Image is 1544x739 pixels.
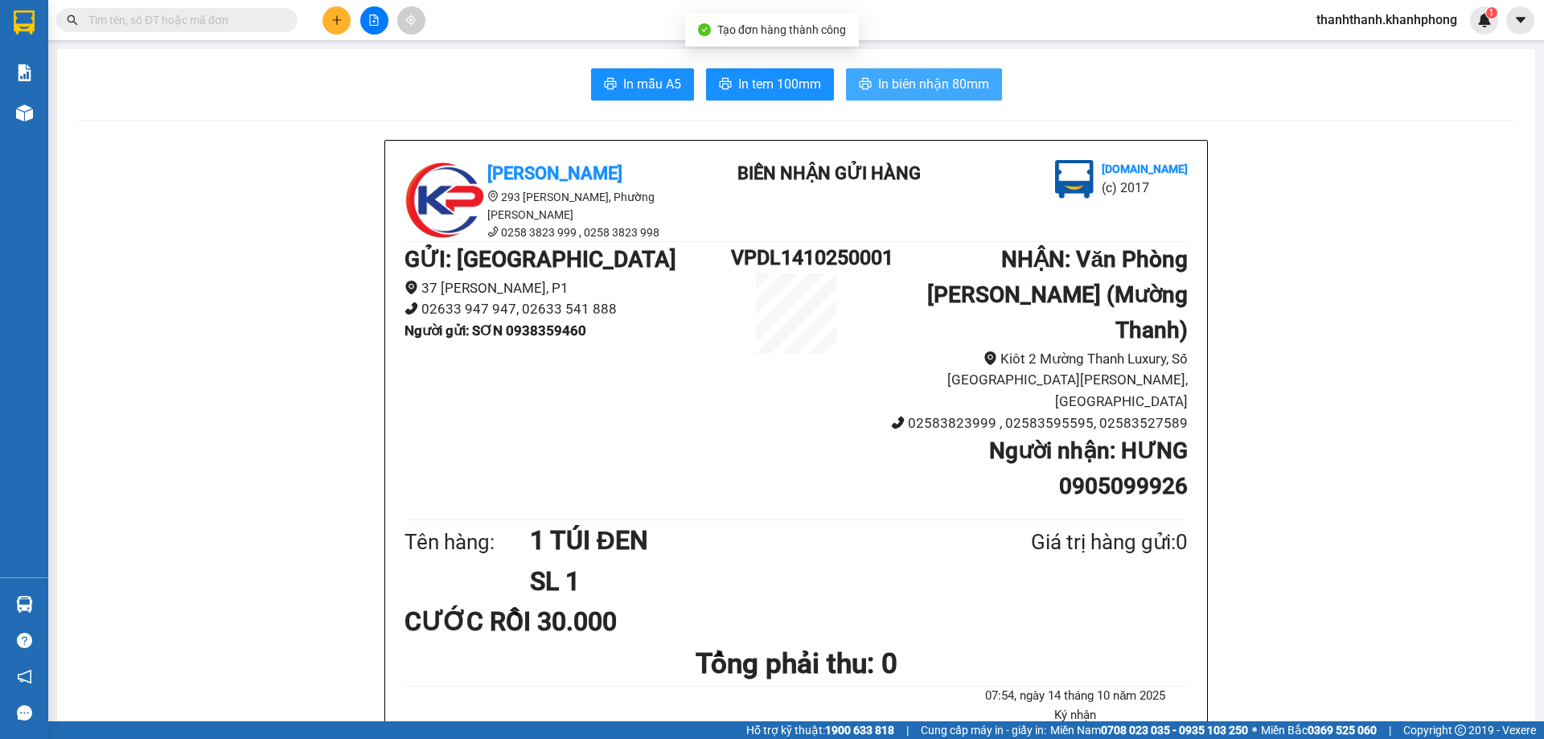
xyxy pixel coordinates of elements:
h1: 1 TÚI ĐEN [530,520,953,560]
strong: 0369 525 060 [1308,724,1377,737]
span: | [906,721,909,739]
b: Người gửi : SƠN 0938359460 [404,322,586,339]
button: printerIn biên nhận 80mm [846,68,1002,101]
span: phone [487,226,499,237]
b: NHẬN : Văn Phòng [PERSON_NAME] (Mường Thanh) [927,246,1188,343]
span: caret-down [1513,13,1528,27]
span: environment [983,351,997,365]
strong: 1900 633 818 [825,724,894,737]
li: (c) 2017 [1102,178,1188,198]
img: logo.jpg [1055,160,1094,199]
li: 37 [PERSON_NAME], P1 [404,277,731,299]
img: logo.jpg [404,160,485,240]
button: aim [397,6,425,35]
span: Cung cấp máy in - giấy in: [921,721,1046,739]
span: question-circle [17,633,32,648]
sup: 1 [1486,7,1497,18]
button: file-add [360,6,388,35]
span: Miền Nam [1050,721,1248,739]
strong: 0708 023 035 - 0935 103 250 [1101,724,1248,737]
h1: VPDL1410250001 [731,242,861,273]
img: icon-new-feature [1477,13,1492,27]
span: In mẫu A5 [623,74,681,94]
span: check-circle [698,23,711,36]
span: printer [719,77,732,92]
span: plus [331,14,343,26]
span: Hỗ trợ kỹ thuật: [746,721,894,739]
button: printerIn mẫu A5 [591,68,694,101]
li: 293 [PERSON_NAME], Phường [PERSON_NAME] [404,188,694,224]
span: In tem 100mm [738,74,821,94]
img: logo-vxr [14,10,35,35]
span: | [1389,721,1391,739]
li: 02583823999 , 02583595595, 02583527589 [861,413,1188,434]
b: [PERSON_NAME] [487,163,622,183]
div: Tên hàng: [404,526,530,559]
span: 1 [1489,7,1494,18]
li: Ký nhận [963,706,1188,725]
button: printerIn tem 100mm [706,68,834,101]
img: warehouse-icon [16,105,33,121]
span: search [67,14,78,26]
button: caret-down [1506,6,1534,35]
span: message [17,705,32,721]
span: aim [405,14,417,26]
span: Miền Bắc [1261,721,1377,739]
b: Người nhận : HƯNG 0905099926 [989,437,1188,499]
h1: Tổng phải thu: 0 [404,642,1188,686]
span: printer [859,77,872,92]
li: 07:54, ngày 14 tháng 10 năm 2025 [963,687,1188,706]
span: copyright [1455,725,1466,736]
span: environment [404,281,418,294]
li: Kiôt 2 Mường Thanh Luxury, Số [GEOGRAPHIC_DATA][PERSON_NAME], [GEOGRAPHIC_DATA] [861,348,1188,413]
span: environment [487,191,499,202]
span: file-add [368,14,380,26]
img: solution-icon [16,64,33,81]
b: BIÊN NHẬN GỬI HÀNG [737,163,921,183]
img: warehouse-icon [16,596,33,613]
button: plus [322,6,351,35]
span: Tạo đơn hàng thành công [717,23,846,36]
div: CƯỚC RỒI 30.000 [404,601,663,642]
span: In biên nhận 80mm [878,74,989,94]
div: Giá trị hàng gửi: 0 [953,526,1188,559]
h1: SL 1 [530,561,953,601]
span: thanhthanh.khanhphong [1304,10,1470,30]
li: 02633 947 947, 02633 541 888 [404,298,731,320]
span: printer [604,77,617,92]
span: phone [404,302,418,315]
b: [DOMAIN_NAME] [1102,162,1188,175]
input: Tìm tên, số ĐT hoặc mã đơn [88,11,278,29]
span: notification [17,669,32,684]
li: 0258 3823 999 , 0258 3823 998 [404,224,694,241]
span: phone [891,416,905,429]
b: GỬI : [GEOGRAPHIC_DATA] [404,246,676,273]
span: ⚪️ [1252,727,1257,733]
